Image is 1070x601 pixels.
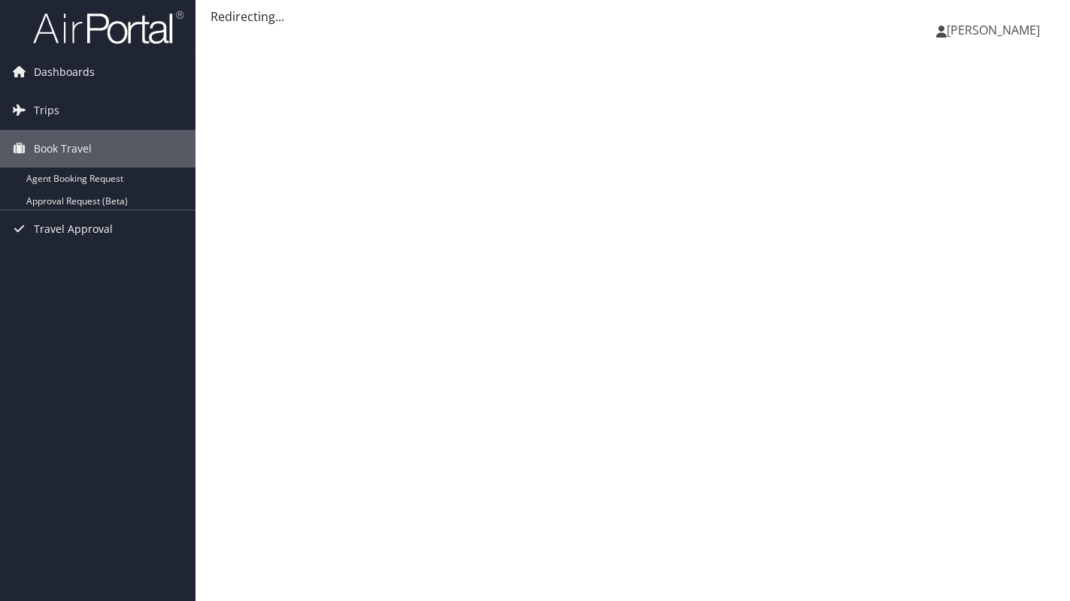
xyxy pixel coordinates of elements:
[34,92,59,129] span: Trips
[33,10,183,45] img: airportal-logo.png
[211,8,1055,26] div: Redirecting...
[947,22,1040,38] span: [PERSON_NAME]
[34,130,92,168] span: Book Travel
[34,210,113,248] span: Travel Approval
[936,8,1055,53] a: [PERSON_NAME]
[34,53,95,91] span: Dashboards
